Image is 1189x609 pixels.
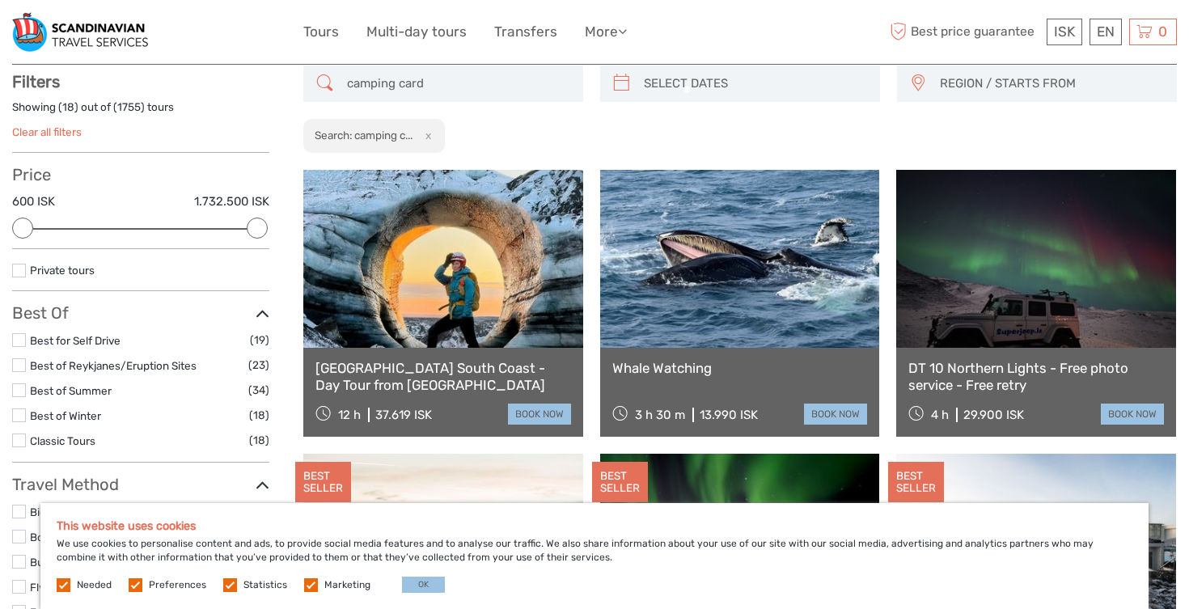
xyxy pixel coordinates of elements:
[612,360,868,376] a: Whale Watching
[30,409,101,422] a: Best of Winter
[592,462,648,502] div: BEST SELLER
[888,462,944,502] div: BEST SELLER
[315,129,413,142] h2: Search: camping c...
[250,331,269,349] span: (19)
[494,20,557,44] a: Transfers
[40,503,1149,609] div: We use cookies to personalise content and ads, to provide social media features and to analyse ou...
[57,519,1132,533] h5: This website uses cookies
[23,28,183,41] p: We're away right now. Please check back later!
[249,431,269,450] span: (18)
[117,99,141,115] label: 1755
[194,193,269,210] label: 1.732.500 ISK
[366,20,467,44] a: Multi-day tours
[30,434,95,447] a: Classic Tours
[12,125,82,138] a: Clear all filters
[931,408,949,422] span: 4 h
[243,578,287,592] label: Statistics
[341,70,575,98] input: SEARCH
[415,127,437,144] button: x
[933,70,1169,97] button: REGION / STARTS FROM
[248,381,269,400] span: (34)
[1101,404,1164,425] a: book now
[186,25,205,44] button: Open LiveChat chat widget
[303,20,339,44] a: Tours
[30,505,66,518] a: Bicycle
[12,12,148,52] img: Scandinavian Travel
[804,404,867,425] a: book now
[30,384,112,397] a: Best of Summer
[30,556,49,569] a: Bus
[30,359,197,372] a: Best of Reykjanes/Eruption Sites
[315,360,571,393] a: [GEOGRAPHIC_DATA] South Coast - Day Tour from [GEOGRAPHIC_DATA]
[12,303,269,323] h3: Best Of
[338,408,361,422] span: 12 h
[585,20,627,44] a: More
[886,19,1043,45] span: Best price guarantee
[1054,23,1075,40] span: ISK
[700,408,758,422] div: 13.990 ISK
[62,99,74,115] label: 18
[637,70,872,98] input: SELECT DATES
[30,581,60,594] a: Flying
[908,360,1164,393] a: DT 10 Northern Lights - Free photo service - Free retry
[12,193,55,210] label: 600 ISK
[963,408,1024,422] div: 29.900 ISK
[635,408,685,422] span: 3 h 30 m
[30,531,53,543] a: Boat
[375,408,432,422] div: 37.619 ISK
[402,577,445,593] button: OK
[1156,23,1170,40] span: 0
[12,475,269,494] h3: Travel Method
[1090,19,1122,45] div: EN
[30,334,121,347] a: Best for Self Drive
[149,578,206,592] label: Preferences
[30,264,95,277] a: Private tours
[248,356,269,374] span: (23)
[12,72,60,91] strong: Filters
[77,578,112,592] label: Needed
[324,578,370,592] label: Marketing
[12,165,269,184] h3: Price
[508,404,571,425] a: book now
[12,99,269,125] div: Showing ( ) out of ( ) tours
[249,406,269,425] span: (18)
[295,462,351,502] div: BEST SELLER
